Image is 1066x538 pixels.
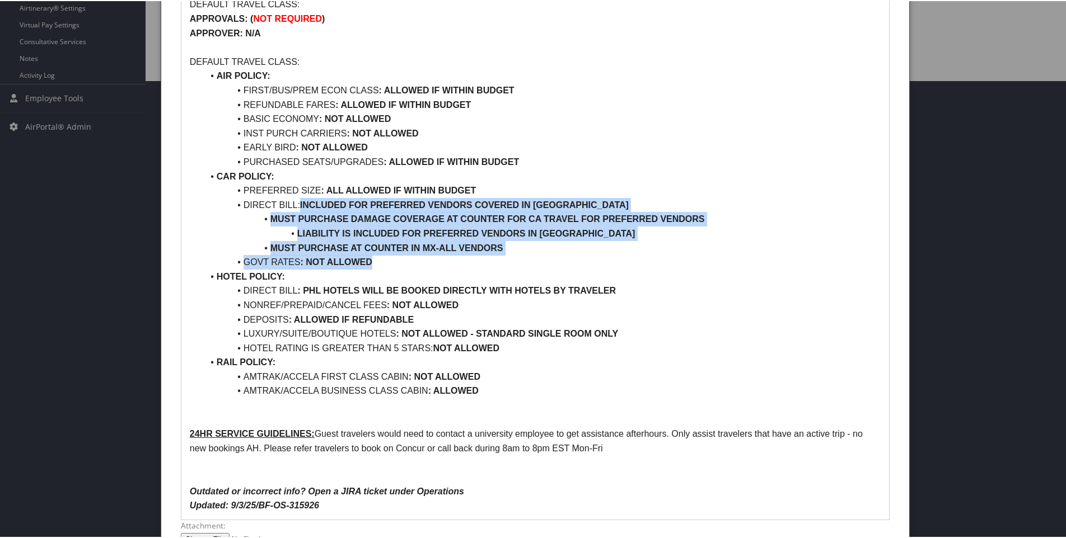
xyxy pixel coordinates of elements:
[250,13,253,22] strong: (
[203,325,881,340] li: LUXURY/SUITE/BOUTIQUE HOTELS
[203,254,881,268] li: GOVT RATES
[387,299,459,309] strong: : NOT ALLOWED
[203,282,881,297] li: DIRECT BILL
[203,97,881,111] li: REFUNDABLE FARES
[217,356,275,366] strong: RAIL POLICY:
[297,285,616,294] strong: : PHL HOTELS WILL BE BOOKED DIRECTLY WITH HOTELS BY TRAVELER
[190,485,464,495] em: Outdated or incorrect info? Open a JIRA ticket under Operations
[203,125,881,140] li: INST PURCH CARRIERS
[409,371,480,380] strong: : NOT ALLOWED
[203,197,881,211] li: DIRECT BILL:
[433,342,500,352] strong: NOT ALLOWED
[270,242,503,252] strong: MUST PURCHASE AT COUNTER IN MX-ALL VENDORS
[203,139,881,154] li: EARLY BIRD
[190,54,881,68] p: DEFAULT TRAVEL CLASS:
[253,13,322,22] strong: NOT REQUIRED
[379,84,515,94] strong: : ALLOWED IF WITHIN BUDGET
[321,185,476,194] strong: : ALL ALLOWED IF WITHIN BUDGET
[203,182,881,197] li: PREFERRED SIZE
[190,499,319,509] em: Updated: 9/3/25/BF-OS-315926
[190,27,261,37] strong: APPROVER: N/A
[190,13,248,22] strong: APPROVALS:
[203,154,881,168] li: PURCHASED SEATS/UPGRADES
[428,385,479,394] strong: : ALLOWED
[203,383,881,397] li: AMTRAK/ACCELA BUSINESS CLASS CABIN
[335,99,338,108] strong: :
[289,314,414,323] strong: : ALLOWED IF REFUNDABLE
[300,256,372,266] strong: : NOT ALLOWED
[217,171,274,180] strong: CAR POLICY:
[297,228,635,237] strong: LIABILITY IS INCLUDED FOR PREFERRED VENDORS IN [GEOGRAPHIC_DATA]
[203,340,881,355] li: HOTEL RATING IS GREATER THAN 5 STARS:
[300,199,629,209] strong: INCLUDED FOR PREFERRED VENDORS COVERED IN [GEOGRAPHIC_DATA]
[203,111,881,125] li: BASIC ECONOMY
[217,70,270,79] strong: AIR POLICY:
[203,82,881,97] li: FIRST/BUS/PREM ECON CLASS
[396,328,618,337] strong: : NOT ALLOWED - STANDARD SINGLE ROOM ONLY
[296,141,367,151] strong: : NOT ALLOWED
[347,128,418,137] strong: : NOT ALLOWED
[270,213,705,223] strong: MUST PURCHASE DAMAGE COVERAGE AT COUNTER FOR CA TRAVEL FOR PREFERRED VENDORS
[203,297,881,312] li: NONREF/PREPAID/CANCEL FEES
[203,369,881,383] li: AMTRAK/ACCELA FIRST CLASS CABIN
[190,426,881,454] p: Guest travelers would need to contact a university employee to get assistance afterhours. Only as...
[319,113,391,122] strong: : NOT ALLOWED
[217,271,285,280] strong: HOTEL POLICY:
[203,312,881,326] li: DEPOSITS
[322,13,325,22] strong: )
[340,99,471,108] strong: ALLOWED IF WITHIN BUDGET
[190,428,315,437] u: 24HR SERVICE GUIDELINES:
[181,519,890,530] label: Attachment:
[384,156,519,166] strong: : ALLOWED IF WITHIN BUDGET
